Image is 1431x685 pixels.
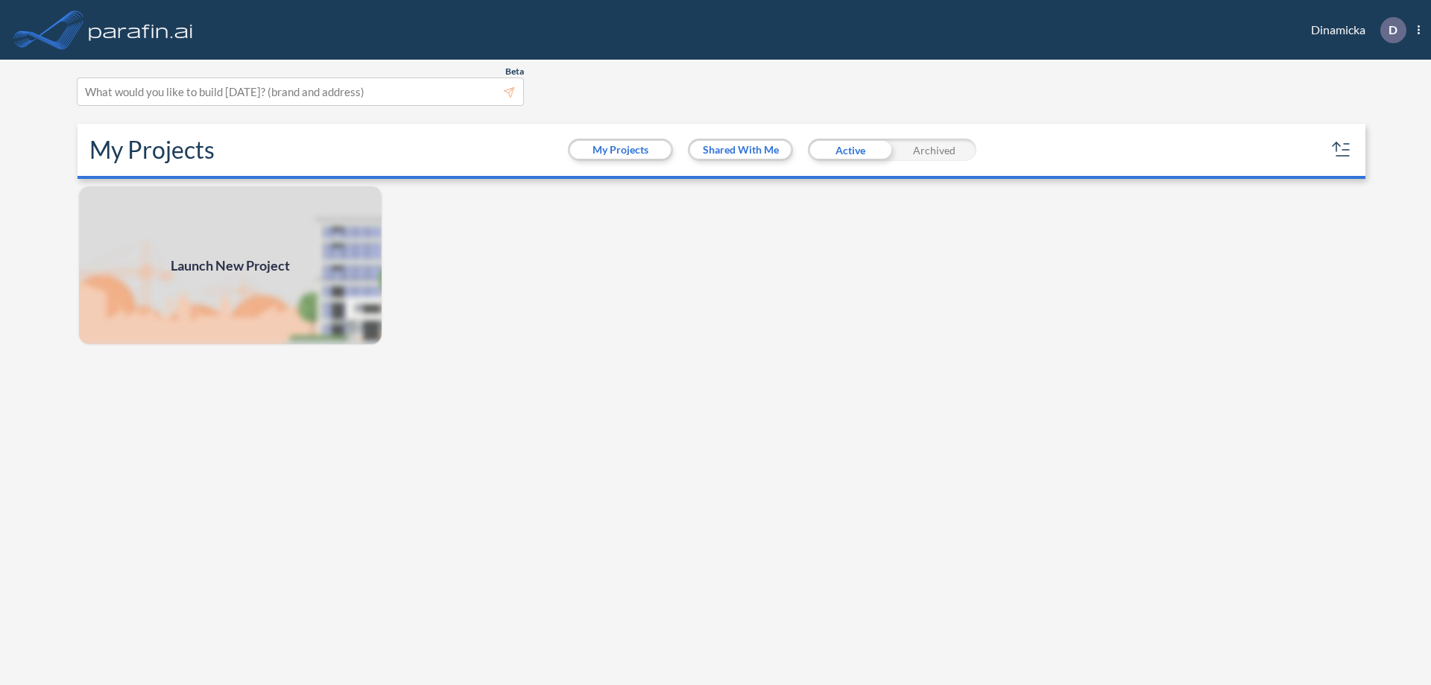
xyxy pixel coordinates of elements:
[1389,23,1397,37] p: D
[892,139,976,161] div: Archived
[808,139,892,161] div: Active
[505,66,524,78] span: Beta
[89,136,215,164] h2: My Projects
[570,141,671,159] button: My Projects
[86,15,196,45] img: logo
[1289,17,1420,43] div: Dinamicka
[78,185,383,346] img: add
[690,141,791,159] button: Shared With Me
[171,256,290,276] span: Launch New Project
[78,185,383,346] a: Launch New Project
[1330,138,1353,162] button: sort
